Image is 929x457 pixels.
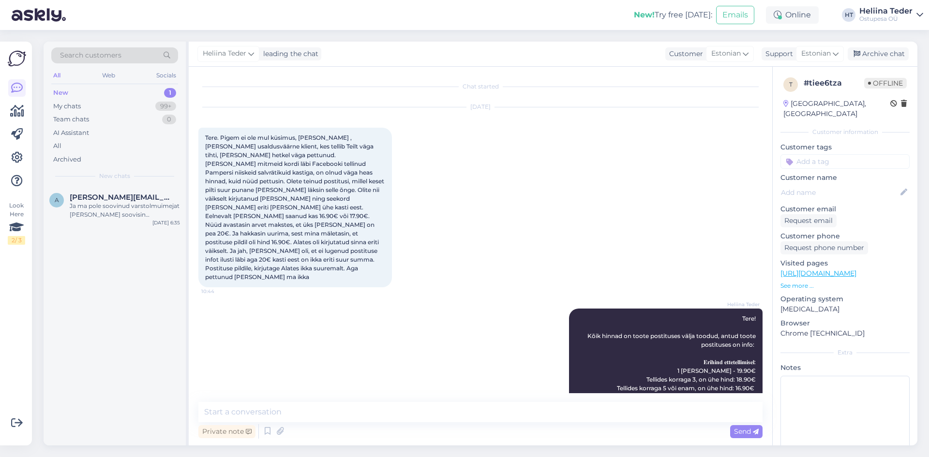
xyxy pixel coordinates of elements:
p: Chrome [TECHNICAL_ID] [780,328,910,339]
div: 1 [164,88,176,98]
div: Request phone number [780,241,868,254]
div: Private note [198,425,255,438]
div: Socials [154,69,178,82]
div: Request email [780,214,837,227]
div: 99+ [155,102,176,111]
span: Heliina Teder [723,301,760,308]
input: Add name [781,187,899,198]
span: New chats [99,172,130,180]
span: Estonian [801,48,831,59]
div: Archive chat [848,47,909,60]
p: Operating system [780,294,910,304]
div: Ostupesa OÜ [859,15,913,23]
div: Try free [DATE]: [634,9,712,21]
div: Archived [53,155,81,164]
p: Customer tags [780,142,910,152]
div: Online [766,6,819,24]
div: HT [842,8,855,22]
span: t [789,81,793,88]
div: Look Here [8,201,25,245]
div: All [51,69,62,82]
span: Estonian [711,48,741,59]
b: New! [634,10,655,19]
p: Browser [780,318,910,328]
p: Notes [780,363,910,373]
div: 2 / 3 [8,236,25,245]
div: Heliina Teder [859,7,913,15]
div: AI Assistant [53,128,89,138]
p: Customer name [780,173,910,183]
span: a [55,196,59,204]
div: [GEOGRAPHIC_DATA], [GEOGRAPHIC_DATA] [783,99,890,119]
div: Ja ma pole soovinud varstolmuimejat [PERSON_NAME] soovisin kuivatusresti. [70,202,180,219]
div: Web [100,69,117,82]
div: Customer [665,49,703,59]
span: Tere. Pigem ei ole mul küsimus, [PERSON_NAME] , [PERSON_NAME] usaldusväärne klient, kes tellib Te... [205,134,386,280]
img: Askly Logo [8,49,26,68]
button: Emails [716,6,754,24]
div: My chats [53,102,81,111]
div: Extra [780,348,910,357]
div: All [53,141,61,151]
div: 0 [162,115,176,124]
span: Search customers [60,50,121,60]
span: Offline [864,78,907,88]
div: Customer information [780,128,910,136]
p: See more ... [780,281,910,290]
span: 10:44 [201,288,238,295]
div: # tiee6tza [804,77,864,89]
div: Chat started [198,82,763,91]
div: leading the chat [259,49,318,59]
div: Support [762,49,793,59]
div: [DATE] 6:35 [152,219,180,226]
div: New [53,88,68,98]
span: Send [734,427,759,436]
a: [URL][DOMAIN_NAME] [780,269,856,278]
p: Customer phone [780,231,910,241]
span: Heliina Teder [203,48,246,59]
p: Visited pages [780,258,910,268]
div: [DATE] [198,103,763,111]
p: [MEDICAL_DATA] [780,304,910,314]
p: Customer email [780,204,910,214]
a: Heliina TederOstupesa OÜ [859,7,923,23]
input: Add a tag [780,154,910,169]
div: Team chats [53,115,89,124]
span: agnes.raudsepp.001@mail.ee [70,193,170,202]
